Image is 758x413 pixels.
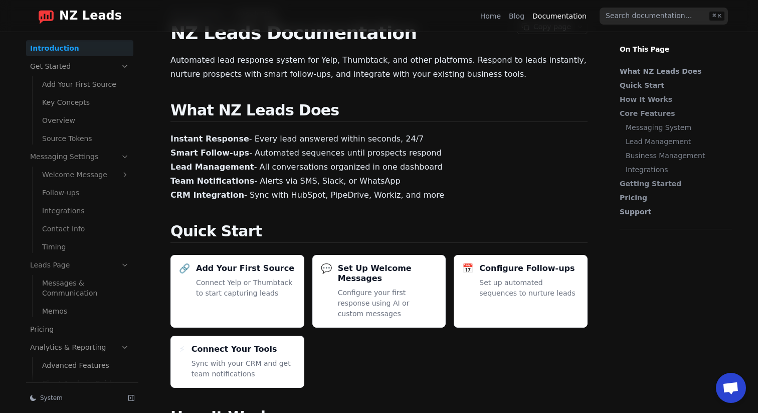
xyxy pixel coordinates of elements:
[26,321,133,337] a: Pricing
[532,11,587,21] a: Documentation
[59,9,122,23] span: NZ Leads
[38,239,133,255] a: Timing
[626,136,727,147] a: Lead Management
[620,94,727,104] a: How It Works
[170,53,588,81] p: Automated lead response system for Yelp, Thumbtack, and other platforms. Respond to leads instant...
[600,8,728,25] input: Search documentation…
[170,176,254,186] strong: Team Notifications
[38,76,133,92] a: Add Your First Source
[338,288,438,319] p: Configure your first response using AI or custom messages
[170,190,244,200] strong: CRM Integration
[26,149,133,165] a: Messaging Settings
[626,165,727,175] a: Integrations
[26,391,120,405] button: System
[620,193,727,203] a: Pricing
[170,336,304,388] a: ⚡Connect Your ToolsSync with your CRM and get team notifications
[38,221,133,237] a: Contact Info
[38,203,133,219] a: Integrations
[26,58,133,74] a: Get Started
[479,278,579,299] p: Set up automated sequences to nurture leads
[312,255,446,328] a: 💬Set Up Welcome MessagesConfigure your first response using AI or custom messages
[716,373,746,403] div: Open chat
[170,222,588,243] h2: Quick Start
[170,162,254,172] strong: Lead Management
[170,255,304,328] a: 🔗Add Your First SourceConnect Yelp or Thumbtack to start capturing leads
[38,130,133,147] a: Source Tokens
[454,255,588,328] a: 📅Configure Follow-upsSet up automated sequences to nurture leads
[479,263,575,273] h3: Configure Follow-ups
[179,344,185,354] div: ⚡
[192,358,296,379] p: Sync with your CRM and get team notifications
[124,391,138,405] button: Collapse sidebar
[196,263,294,273] h3: Add Your First Source
[170,132,588,202] p: - Every lead answered within seconds, 24/7 - Automated sequences until prospects respond - All co...
[179,263,190,273] div: 🔗
[38,375,133,391] a: Chart Analysis Guide
[620,66,727,76] a: What NZ Leads Does
[170,23,588,43] h1: NZ Leads Documentation
[509,11,524,21] a: Blog
[38,185,133,201] a: Follow-ups
[170,148,249,158] strong: Smart Follow-ups
[620,179,727,189] a: Getting Started
[38,275,133,301] a: Messages & Communication
[626,151,727,161] a: Business Management
[38,94,133,110] a: Key Concepts
[196,278,296,299] p: Connect Yelp or Thumbtack to start capturing leads
[612,32,740,54] p: On This Page
[38,112,133,128] a: Overview
[38,357,133,373] a: Advanced Features
[170,134,249,144] strong: Instant Response
[338,263,438,284] h3: Set Up Welcome Messages
[38,167,133,183] a: Welcome Message
[26,339,133,355] a: Analytics & Reporting
[192,344,277,354] h3: Connect Your Tools
[38,303,133,319] a: Memos
[30,8,122,24] a: Home page
[38,8,54,24] img: logo
[620,108,727,118] a: Core Features
[620,80,727,90] a: Quick Start
[26,40,133,56] a: Introduction
[26,257,133,273] a: Leads Page
[462,263,473,273] div: 📅
[626,122,727,132] a: Messaging System
[321,263,332,273] div: 💬
[170,101,588,122] h2: What NZ Leads Does
[480,11,501,21] a: Home
[620,207,727,217] a: Support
